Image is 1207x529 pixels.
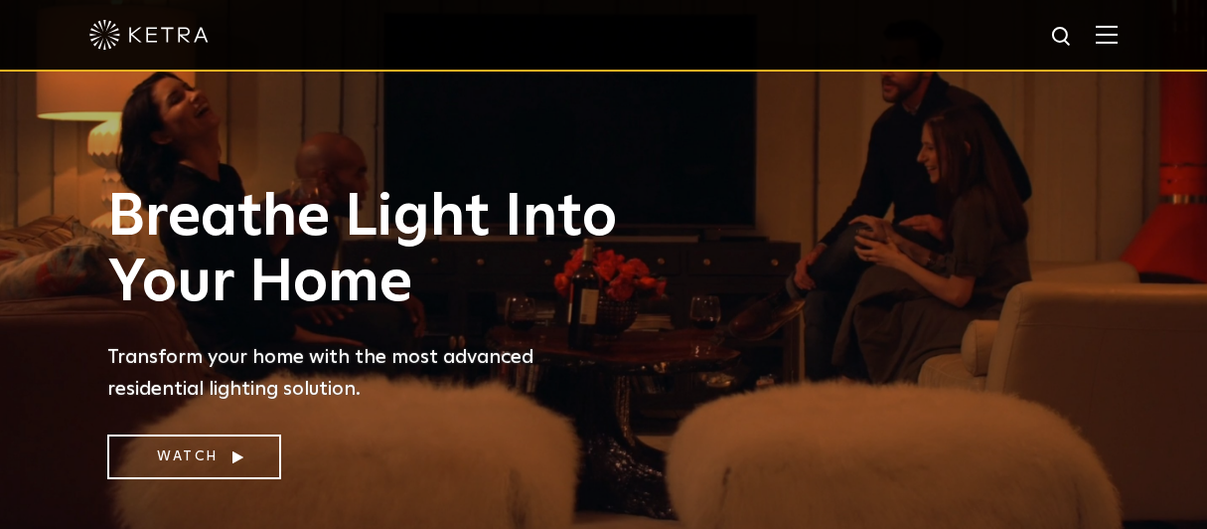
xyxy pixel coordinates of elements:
a: Watch [107,435,281,479]
p: Transform your home with the most advanced residential lighting solution. [107,341,634,405]
img: Hamburger%20Nav.svg [1096,25,1118,44]
img: ketra-logo-2019-white [89,20,209,50]
h1: Breathe Light Into Your Home [107,185,634,316]
img: search icon [1050,25,1075,50]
